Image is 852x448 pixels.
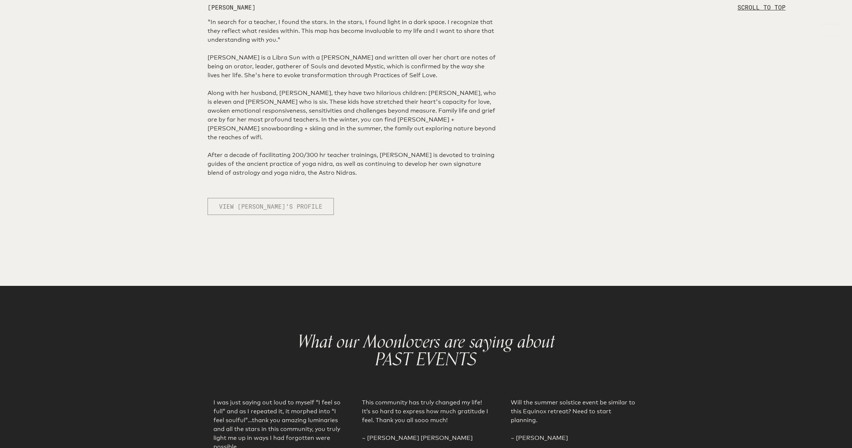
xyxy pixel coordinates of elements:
[208,3,496,12] h3: [PERSON_NAME]
[208,53,496,80] p: [PERSON_NAME] is a Libra Sun with a [PERSON_NAME] and written all over her chart are notes of bei...
[362,398,490,442] p: This community has truly changed my life! It’s so hard to express how much gratitude I feel. Than...
[208,198,334,215] button: VIEW [PERSON_NAME]'S PROFILE
[208,89,496,142] p: Along with her husband, [PERSON_NAME], they have two hilarious children: [PERSON_NAME], who is el...
[738,3,786,12] p: SCROLL TO TOP
[208,187,334,194] a: VIEW [PERSON_NAME]'S PROFILE
[219,202,322,211] span: VIEW [PERSON_NAME]'S PROFILE
[297,333,555,369] h1: What our Moonlovers are saying about PAST EVENTS
[511,398,639,442] p: Will the summer solstice event be similar to this Equinox retreat? Need to start planning. ~ [PER...
[208,151,496,177] p: After a decade of facilitating 200/300 hr teacher trainings, [PERSON_NAME] is devoted to training...
[208,18,496,44] p: "In search for a teacher, I found the stars. In the stars, I found light in a dark space. I recog...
